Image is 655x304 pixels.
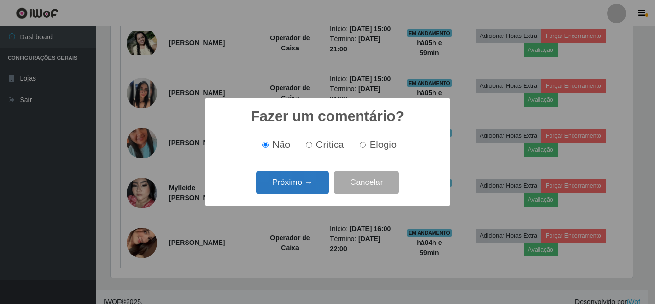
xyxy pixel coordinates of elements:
span: Elogio [370,139,397,150]
button: Cancelar [334,171,399,194]
button: Próximo → [256,171,329,194]
h2: Fazer um comentário? [251,108,404,125]
span: Crítica [316,139,344,150]
input: Crítica [306,142,312,148]
span: Não [272,139,290,150]
input: Elogio [360,142,366,148]
input: Não [262,142,269,148]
